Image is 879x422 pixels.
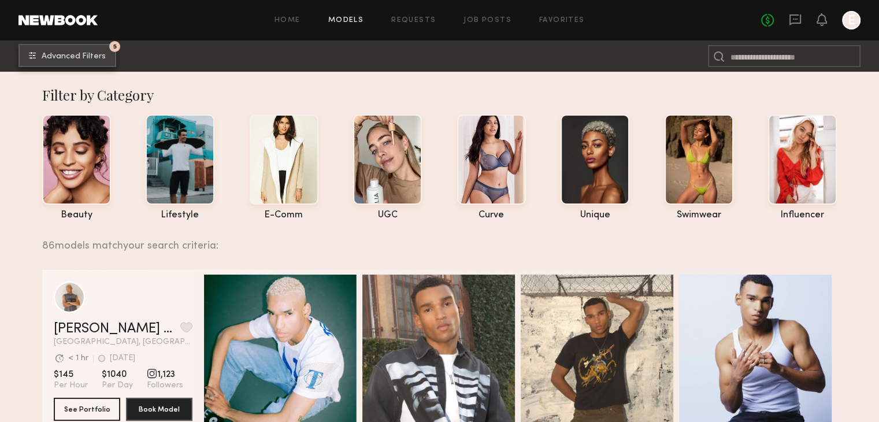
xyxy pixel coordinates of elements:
[146,210,214,220] div: lifestyle
[353,210,422,220] div: UGC
[842,11,861,29] a: E
[561,210,629,220] div: unique
[391,17,436,24] a: Requests
[54,338,192,346] span: [GEOGRAPHIC_DATA], [GEOGRAPHIC_DATA]
[463,17,511,24] a: Job Posts
[768,210,837,220] div: influencer
[18,44,116,67] button: 5Advanced Filters
[102,369,133,380] span: $1040
[54,322,176,336] a: [PERSON_NAME] O.
[457,210,526,220] div: curve
[539,17,585,24] a: Favorites
[126,398,192,421] button: Book Model
[42,227,828,251] div: 86 models match your search criteria:
[54,369,88,380] span: $145
[42,210,111,220] div: beauty
[147,380,183,391] span: Followers
[42,53,106,61] span: Advanced Filters
[102,380,133,391] span: Per Day
[113,44,117,49] span: 5
[275,17,301,24] a: Home
[328,17,364,24] a: Models
[54,380,88,391] span: Per Hour
[68,354,88,362] div: < 1 hr
[147,369,183,380] span: 1,123
[42,86,837,104] div: Filter by Category
[54,398,120,421] button: See Portfolio
[110,354,135,362] div: [DATE]
[665,210,733,220] div: swimwear
[250,210,318,220] div: e-comm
